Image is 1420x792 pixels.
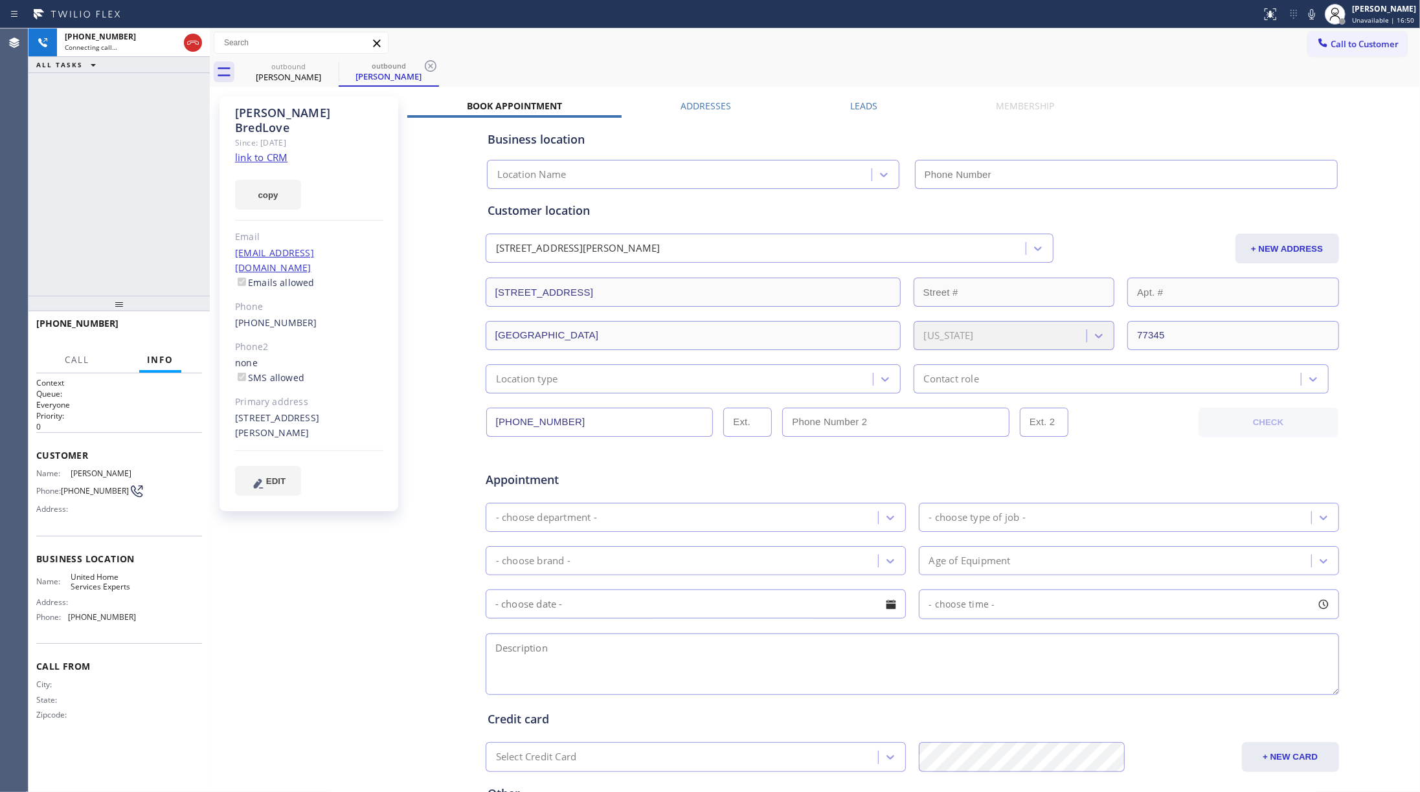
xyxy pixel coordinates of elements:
[147,354,174,366] span: Info
[723,408,772,437] input: Ext.
[782,408,1009,437] input: Phone Number 2
[214,32,388,53] input: Search
[139,347,181,373] button: Info
[235,135,383,150] div: Since: [DATE]
[235,151,287,164] a: link to CRM
[850,100,877,112] label: Leads
[914,278,1115,307] input: Street #
[1020,408,1068,437] input: Ext. 2
[488,710,1337,728] div: Credit card
[497,168,567,182] div: Location Name
[36,660,202,672] span: Call From
[496,510,597,525] div: - choose department -
[235,356,383,386] div: none
[235,276,315,289] label: Emails allowed
[36,421,202,432] p: 0
[36,399,202,410] p: Everyone
[1235,234,1339,263] button: + NEW ADDRESS
[36,553,202,565] span: Business location
[681,100,731,112] label: Addresses
[36,612,68,622] span: Phone:
[235,371,304,384] label: SMS allowed
[1308,32,1407,56] button: Call to Customer
[496,241,660,256] div: [STREET_ADDRESS][PERSON_NAME]
[486,408,714,437] input: Phone Number
[235,230,383,245] div: Email
[36,388,202,399] h2: Queue:
[496,371,558,386] div: Location type
[1199,408,1338,437] button: CHECK
[235,105,383,135] div: [PERSON_NAME] BredLove
[36,486,61,496] span: Phone:
[36,317,118,329] span: [PHONE_NUMBER]
[238,373,246,381] input: SMS allowed
[240,61,337,71] div: outbound
[57,347,97,373] button: Call
[71,572,135,592] span: United Home Services Experts
[36,377,202,388] h1: Context
[36,695,71,705] span: State:
[929,510,1026,525] div: - choose type of job -
[266,476,286,486] span: EDIT
[235,300,383,314] div: Phone
[1127,321,1339,350] input: ZIP
[36,577,71,586] span: Name:
[36,468,71,478] span: Name:
[486,321,901,350] input: City
[235,395,383,410] div: Primary address
[486,278,901,307] input: Address
[488,131,1337,148] div: Business location
[36,710,71,720] span: Zipcode:
[36,60,83,69] span: ALL TASKS
[235,247,314,274] a: [EMAIL_ADDRESS][DOMAIN_NAME]
[36,679,71,689] span: City:
[36,410,202,421] h2: Priority:
[915,160,1338,189] input: Phone Number
[488,202,1337,219] div: Customer location
[238,278,246,286] input: Emails allowed
[467,100,562,112] label: Book Appointment
[1352,16,1414,25] span: Unavailable | 16:50
[65,31,136,42] span: [PHONE_NUMBER]
[240,71,337,83] div: [PERSON_NAME]
[68,612,136,622] span: [PHONE_NUMBER]
[486,471,769,489] span: Appointment
[929,598,995,610] span: - choose time -
[235,180,301,210] button: copy
[486,589,906,619] input: - choose date -
[65,354,89,366] span: Call
[235,316,317,329] a: [PHONE_NUMBER]
[184,34,202,52] button: Hang up
[997,100,1055,112] label: Membership
[1303,5,1321,23] button: Mute
[1127,278,1339,307] input: Apt. #
[1242,742,1339,772] button: + NEW CARD
[235,411,383,441] div: [STREET_ADDRESS][PERSON_NAME]
[235,340,383,355] div: Phone2
[496,750,577,765] div: Select Credit Card
[65,43,117,52] span: Connecting call…
[36,449,202,461] span: Customer
[924,371,979,386] div: Contact role
[36,504,71,514] span: Address:
[1331,38,1399,50] span: Call to Customer
[240,58,337,87] div: Chris BredLove
[1352,3,1416,14] div: [PERSON_NAME]
[235,466,301,496] button: EDIT
[340,58,438,85] div: Chris BredLove
[61,486,129,496] span: [PHONE_NUMBER]
[340,71,438,82] div: [PERSON_NAME]
[929,553,1011,568] div: Age of Equipment
[28,57,109,72] button: ALL TASKS
[496,553,570,568] div: - choose brand -
[71,468,135,478] span: [PERSON_NAME]
[36,597,71,607] span: Address:
[340,61,438,71] div: outbound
